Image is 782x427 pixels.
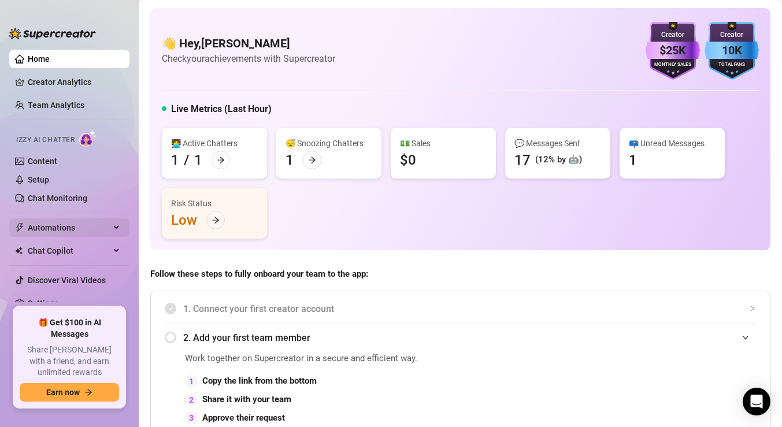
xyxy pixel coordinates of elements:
span: 2. Add your first team member [183,331,756,345]
div: 2 [185,393,198,406]
img: blue-badge-DgoSNQY1.svg [705,22,759,80]
div: 💬 Messages Sent [514,137,601,150]
strong: Copy the link from the bottom [202,376,317,386]
div: 💵 Sales [400,137,487,150]
div: Risk Status [171,197,258,210]
span: Izzy AI Chatter [16,135,75,146]
span: collapsed [749,305,756,312]
div: 1 [286,151,294,169]
div: (12% by 🤖) [535,153,582,167]
span: arrow-right [308,156,316,164]
div: 1 [185,375,198,388]
a: Chat Monitoring [28,194,87,203]
button: Earn nowarrow-right [20,383,119,402]
span: Automations [28,218,110,237]
div: Total Fans [705,61,759,69]
h5: Live Metrics (Last Hour) [171,102,272,116]
strong: Follow these steps to fully onboard your team to the app: [150,269,368,279]
span: 🎁 Get $100 in AI Messages [20,317,119,340]
div: 3 [185,411,198,424]
div: 1. Connect your first creator account [165,295,756,323]
span: arrow-right [212,216,220,224]
div: 👩‍💻 Active Chatters [171,137,258,150]
div: 1 [194,151,202,169]
div: 1 [629,151,637,169]
div: Monthly Sales [646,61,700,69]
div: 17 [514,151,531,169]
img: logo-BBDzfeDw.svg [9,28,96,39]
a: Settings [28,299,58,308]
span: thunderbolt [15,223,24,232]
div: Open Intercom Messenger [743,388,770,415]
a: Discover Viral Videos [28,276,106,285]
span: Work together on Supercreator in a secure and efficient way. [185,352,496,366]
h4: 👋 Hey, [PERSON_NAME] [162,35,335,51]
a: Creator Analytics [28,73,120,91]
a: Setup [28,175,49,184]
a: Home [28,54,50,64]
img: purple-badge-B9DA21FR.svg [646,22,700,80]
div: 2. Add your first team member [165,324,756,352]
span: Share [PERSON_NAME] with a friend, and earn unlimited rewards [20,344,119,378]
span: arrow-right [84,388,92,396]
div: $0 [400,151,416,169]
span: Chat Copilot [28,242,110,260]
span: arrow-right [217,156,225,164]
img: AI Chatter [79,130,97,147]
a: Content [28,157,57,166]
span: expanded [742,334,749,341]
div: $25K [646,42,700,60]
article: Check your achievements with Supercreator [162,51,335,66]
span: Earn now [46,388,80,397]
span: 1. Connect your first creator account [183,302,756,316]
div: Creator [646,29,700,40]
a: Team Analytics [28,101,84,110]
strong: Share it with your team [202,394,291,404]
div: Creator [705,29,759,40]
div: 😴 Snoozing Chatters [286,137,372,150]
div: 📪 Unread Messages [629,137,716,150]
div: 1 [171,151,179,169]
strong: Approve their request [202,413,285,423]
div: 10K [705,42,759,60]
img: Chat Copilot [15,247,23,255]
